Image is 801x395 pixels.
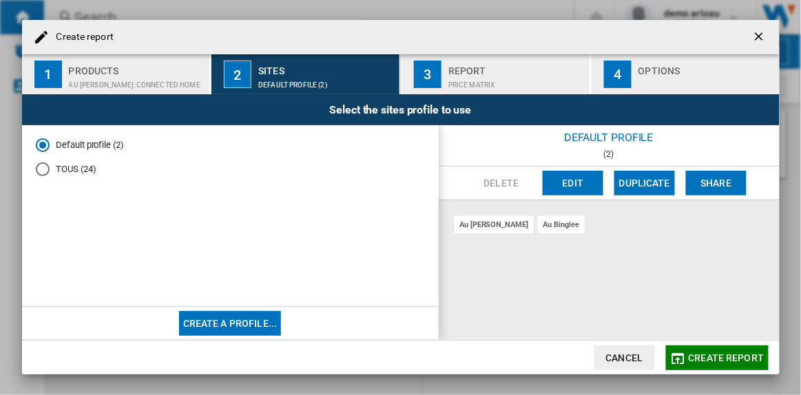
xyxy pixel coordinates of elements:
button: Share [686,171,747,195]
button: getI18NText('BUTTONS.CLOSE_DIALOG') [747,23,774,51]
button: Edit [543,171,603,195]
md-radio-button: Default profile (2) [36,139,425,152]
div: Default profile [439,125,780,149]
button: 3 Report Price Matrix [402,54,591,94]
button: Cancel [594,345,655,370]
h4: Create report [50,30,114,44]
div: au [PERSON_NAME] [455,216,534,233]
div: 3 [414,61,441,88]
div: (2) [439,149,780,159]
div: 4 [604,61,632,88]
div: Options [638,60,774,74]
button: Delete [471,171,532,195]
button: Duplicate [614,171,675,195]
button: Create report [666,345,769,370]
div: Price Matrix [448,74,584,89]
ng-md-icon: getI18NText('BUTTONS.CLOSE_DIALOG') [752,30,769,46]
div: Default profile (2) [258,74,394,89]
div: au binglee [538,216,585,233]
div: Report [448,60,584,74]
div: Select the sites profile to use [22,94,780,125]
div: Products [69,60,205,74]
span: Create report [689,352,764,363]
button: 2 Sites Default profile (2) [211,54,401,94]
div: AU [PERSON_NAME]:Connected home [69,74,205,89]
button: Create a profile... [179,311,282,336]
button: 1 Products AU [PERSON_NAME]:Connected home [22,54,211,94]
div: 1 [34,61,62,88]
div: 2 [224,61,251,88]
button: 4 Options [592,54,780,94]
md-radio-button: TOUS (24) [36,162,425,175]
div: Sites [258,60,394,74]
